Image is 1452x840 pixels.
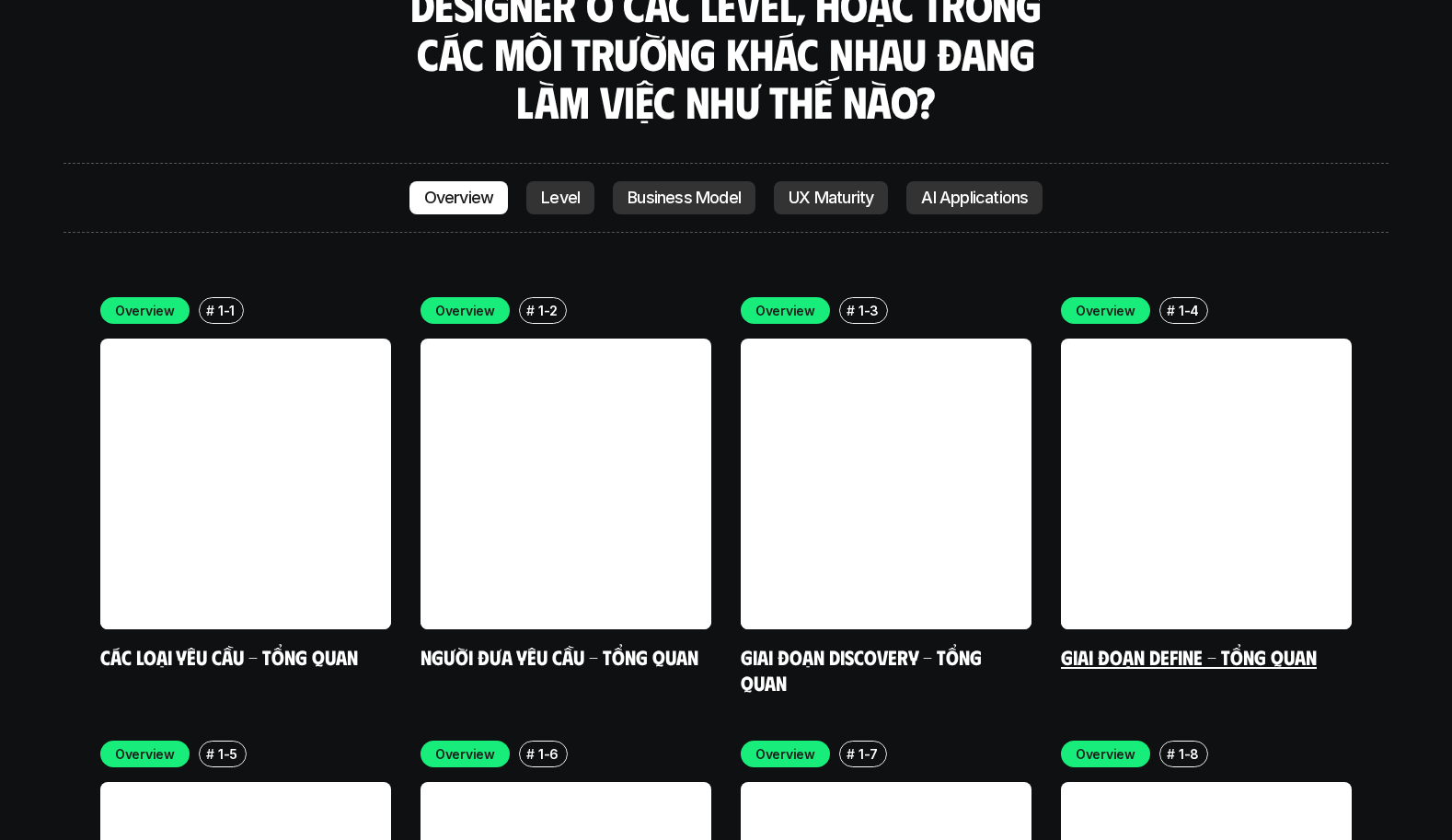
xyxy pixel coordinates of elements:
p: Overview [115,744,175,764]
a: Các loại yêu cầu - Tổng quan [100,644,358,669]
h6: # [1167,304,1175,317]
p: AI Applications [921,189,1028,207]
p: 1-6 [538,744,559,764]
a: Overview [409,181,509,214]
a: UX Maturity [774,181,888,214]
a: Người đưa yêu cầu - Tổng quan [421,644,698,669]
a: AI Applications [906,181,1043,214]
p: Overview [755,744,815,764]
p: Overview [1076,744,1135,764]
p: Overview [1076,301,1135,320]
a: Level [526,181,594,214]
a: Giai đoạn Define - Tổng quan [1061,644,1317,669]
h6: # [847,747,855,761]
p: UX Maturity [789,189,873,207]
p: Overview [435,301,495,320]
p: 1-7 [859,744,878,764]
p: Overview [115,301,175,320]
p: 1-8 [1179,744,1199,764]
p: Overview [755,301,815,320]
h6: # [526,304,535,317]
p: Overview [435,744,495,764]
p: 1-5 [218,744,237,764]
p: 1-1 [218,301,235,320]
h6: # [1167,747,1175,761]
p: 1-3 [859,301,879,320]
p: Business Model [628,189,741,207]
h6: # [847,304,855,317]
h6: # [526,747,535,761]
p: 1-2 [538,301,558,320]
p: 1-4 [1179,301,1199,320]
p: Overview [424,189,494,207]
h6: # [206,747,214,761]
h6: # [206,304,214,317]
p: Level [541,189,580,207]
a: Business Model [613,181,755,214]
a: Giai đoạn Discovery - Tổng quan [741,644,986,695]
